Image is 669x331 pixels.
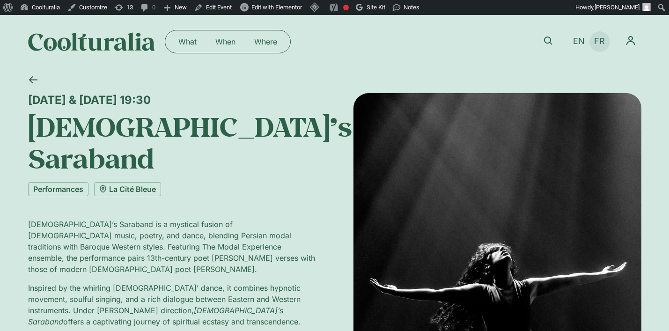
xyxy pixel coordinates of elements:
a: Performances [28,182,88,196]
a: Where [245,34,287,49]
span: [PERSON_NAME] [595,4,640,11]
div: Focus keyphrase not set [343,5,349,10]
a: FR [589,35,610,48]
nav: Menu [169,34,287,49]
p: [DEMOGRAPHIC_DATA]’s Saraband is a mystical fusion of [DEMOGRAPHIC_DATA] music, poetry, and dance... [28,219,316,275]
p: Inspired by the whirling [DEMOGRAPHIC_DATA]’ dance, it combines hypnotic movement, soulful singin... [28,282,316,327]
a: When [206,34,245,49]
a: EN [568,35,589,48]
button: Menu Toggle [620,30,641,51]
span: Site Kit [367,4,385,11]
nav: Menu [620,30,641,51]
h1: [DEMOGRAPHIC_DATA]’s Saraband [28,110,316,175]
span: Edit with Elementor [251,4,302,11]
span: FR [594,37,605,46]
a: What [169,34,206,49]
a: La Cité Bleue [94,182,161,196]
em: [DEMOGRAPHIC_DATA]’s Saraband [28,306,283,326]
span: EN [573,37,585,46]
div: [DATE] & [DATE] 19:30 [28,93,316,107]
